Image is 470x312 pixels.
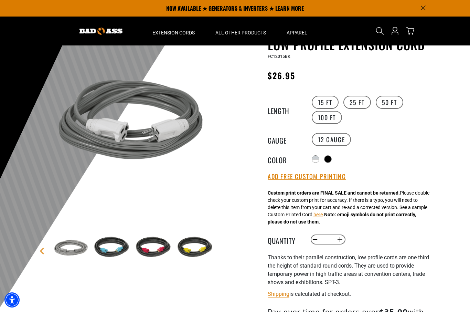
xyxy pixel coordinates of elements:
button: Add Free Custom Printing [268,173,346,180]
label: 12 Gauge [312,133,351,146]
button: here [313,211,323,218]
strong: Note: emoji symbols do not print correctly, please do not use them. [268,212,416,225]
label: Quantity [268,235,302,244]
summary: Apparel [276,17,318,45]
label: 25 FT [343,96,371,109]
legend: Length [268,105,302,114]
div: Accessibility Menu [4,292,20,308]
summary: Search [374,25,385,37]
span: FC12015BK [268,54,290,59]
img: black & blue [92,228,131,268]
h1: Low Profile Extension Cord [268,38,436,52]
strong: Custom print orders are FINAL SALE and cannot be returned. [268,190,400,196]
span: All Other Products [215,30,266,36]
legend: Gauge [268,135,302,144]
span: Apparel [287,30,307,36]
img: black & yellow [175,228,215,268]
span: $26.95 [268,69,295,82]
summary: All Other Products [205,17,276,45]
img: black & red [133,228,173,268]
label: 50 FT [376,96,403,109]
summary: Extension Cords [142,17,205,45]
p: Thanks to their parallel construction, low profile cords are one third the height of standard rou... [268,253,436,287]
img: grey & white [49,39,215,205]
a: Previous [39,248,45,254]
img: Bad Ass Extension Cords [79,28,122,35]
div: is calculated at checkout. [268,289,436,299]
img: grey [50,228,90,268]
label: 15 FT [312,96,339,109]
a: Open this option [389,17,400,45]
label: 100 FT [312,111,342,124]
div: Please double check your custom print for accuracy. If there is a typo, you will need to delete t... [268,189,429,226]
span: Extension Cords [152,30,195,36]
a: Shipping [268,291,289,297]
legend: Color [268,155,302,164]
a: cart [405,27,416,35]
